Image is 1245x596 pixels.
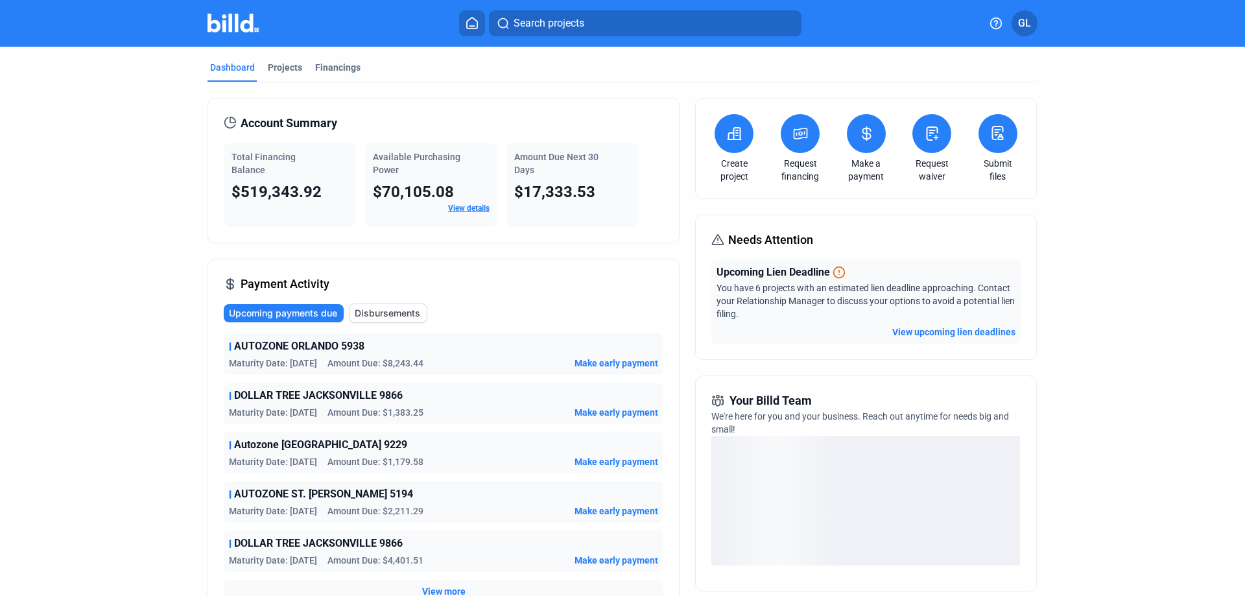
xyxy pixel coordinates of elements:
[711,157,757,183] a: Create project
[315,61,361,74] div: Financings
[327,554,423,567] span: Amount Due: $4,401.51
[231,183,322,201] span: $519,343.92
[514,152,599,175] span: Amount Due Next 30 Days
[241,114,337,132] span: Account Summary
[844,157,889,183] a: Make a payment
[514,16,584,31] span: Search projects
[327,357,423,370] span: Amount Due: $8,243.44
[231,152,296,175] span: Total Financing Balance
[234,437,407,453] span: Autozone [GEOGRAPHIC_DATA] 9229
[711,436,1020,566] div: loading
[234,339,364,354] span: AUTOZONE ORLANDO 5938
[355,307,420,320] span: Disbursements
[777,157,823,183] a: Request financing
[229,554,317,567] span: Maturity Date: [DATE]
[327,455,423,468] span: Amount Due: $1,179.58
[229,307,337,320] span: Upcoming payments due
[268,61,302,74] div: Projects
[711,411,1009,435] span: We're here for you and your business. Reach out anytime for needs big and small!
[327,505,423,518] span: Amount Due: $2,211.29
[975,157,1021,183] a: Submit files
[575,406,658,419] span: Make early payment
[717,283,1015,319] span: You have 6 projects with an estimated lien deadline approaching. Contact your Relationship Manage...
[229,455,317,468] span: Maturity Date: [DATE]
[717,265,830,280] span: Upcoming Lien Deadline
[241,275,329,293] span: Payment Activity
[575,505,658,518] span: Make early payment
[229,357,317,370] span: Maturity Date: [DATE]
[373,152,460,175] span: Available Purchasing Power
[234,486,413,502] span: AUTOZONE ST. [PERSON_NAME] 5194
[1018,16,1031,31] span: GL
[514,183,595,201] span: $17,333.53
[210,61,255,74] div: Dashboard
[327,406,423,419] span: Amount Due: $1,383.25
[729,392,812,410] span: Your Billd Team
[229,505,317,518] span: Maturity Date: [DATE]
[728,231,813,249] span: Needs Attention
[373,183,454,201] span: $70,105.08
[207,14,259,32] img: Billd Company Logo
[448,204,490,213] a: View details
[575,455,658,468] span: Make early payment
[575,554,658,567] span: Make early payment
[234,536,403,551] span: DOLLAR TREE JACKSONVILLE 9866
[575,357,658,370] span: Make early payment
[892,326,1015,339] button: View upcoming lien deadlines
[234,388,403,403] span: DOLLAR TREE JACKSONVILLE 9866
[909,157,954,183] a: Request waiver
[229,406,317,419] span: Maturity Date: [DATE]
